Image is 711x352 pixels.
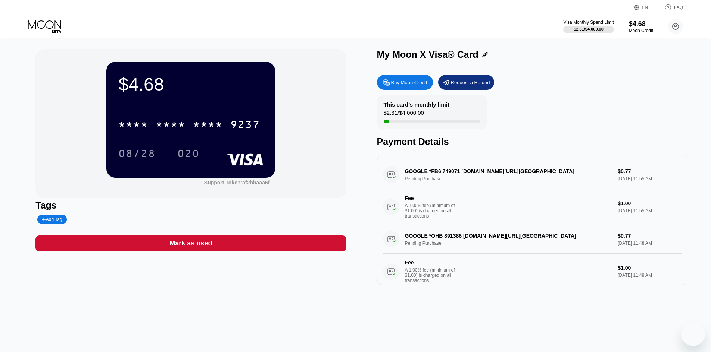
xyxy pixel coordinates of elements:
div: Add Tag [37,215,66,224]
div: Moon Credit [629,28,653,33]
div: My Moon X Visa® Card [377,49,478,60]
div: Request a Refund [438,75,494,90]
div: Visa Monthly Spend Limit$2.31/$4,000.00 [563,20,614,33]
div: Payment Details [377,136,687,147]
div: Buy Moon Credit [377,75,433,90]
div: 08/28 [118,149,156,161]
div: $4.68Moon Credit [629,20,653,33]
div: $1.00 [618,200,681,206]
div: FAQ [657,4,683,11]
div: $2.31 / $4,000.00 [384,110,424,120]
div: A 1.00% fee (minimum of $1.00) is charged on all transactions [405,267,461,283]
div: $2.31 / $4,000.00 [574,27,604,31]
div: 08/28 [113,144,161,163]
div: A 1.00% fee (minimum of $1.00) is charged on all transactions [405,203,461,219]
div: Request a Refund [451,79,490,86]
div: Support Token:af2bbaaa6f [204,180,270,185]
div: 020 [172,144,205,163]
div: Visa Monthly Spend Limit [563,20,614,25]
div: Tags [35,200,346,211]
iframe: Nút để khởi chạy cửa sổ nhắn tin [681,322,705,346]
div: Support Token: af2bbaaa6f [204,180,270,185]
div: This card’s monthly limit [384,101,449,108]
div: Mark as used [169,239,212,248]
div: 020 [177,149,200,161]
div: Mark as used [35,235,346,251]
div: [DATE] 11:48 AM [618,273,681,278]
div: FeeA 1.00% fee (minimum of $1.00) is charged on all transactions$1.00[DATE] 11:55 AM [383,189,682,225]
div: 9237 [230,120,260,131]
div: $4.68 [118,74,263,95]
div: FAQ [674,5,683,10]
div: $1.00 [618,265,681,271]
div: FeeA 1.00% fee (minimum of $1.00) is charged on all transactions$1.00[DATE] 11:48 AM [383,254,682,289]
div: Add Tag [42,217,62,222]
div: Fee [405,260,457,266]
div: EN [634,4,657,11]
div: EN [642,5,648,10]
div: [DATE] 11:55 AM [618,208,681,213]
div: Fee [405,195,457,201]
div: $4.68 [629,20,653,28]
div: Buy Moon Credit [391,79,427,86]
